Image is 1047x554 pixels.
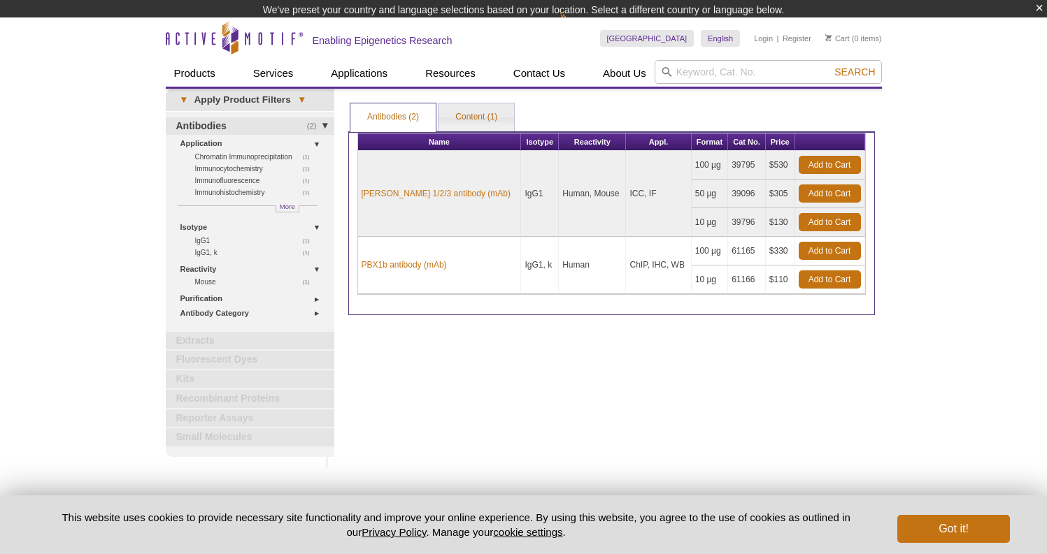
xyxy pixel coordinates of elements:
[830,66,879,78] button: Search
[166,409,334,428] a: Reporter Assays
[307,117,325,136] span: (2)
[754,34,773,43] a: Login
[594,60,655,87] a: About Us
[692,180,728,208] td: 50 µg
[825,30,882,47] li: (0 items)
[783,34,811,43] a: Register
[692,265,728,294] td: 10 µg
[799,156,861,174] a: Add to Cart
[728,208,766,237] td: 39796
[626,237,691,294] td: ChIP, IHC, WB
[834,66,875,78] span: Search
[195,247,318,258] a: (1)IgG1, k
[897,515,1009,543] button: Got it!
[180,306,326,321] a: Antibody Category
[173,94,194,106] span: ▾
[626,151,691,237] td: ICC, IF
[728,133,766,151] th: Cat No.
[799,184,861,203] a: Add to Cart
[291,94,313,106] span: ▾
[166,332,334,350] a: Extracts
[692,151,728,180] td: 100 µg
[728,180,766,208] td: 39096
[825,34,850,43] a: Cart
[195,163,318,175] a: (1)Immunocytochemistry
[521,237,559,294] td: IgG1, k
[313,34,453,47] h2: Enabling Epigenetics Research
[728,265,766,294] td: 61166
[417,60,484,87] a: Resources
[728,237,766,265] td: 61165
[180,262,326,277] a: Reactivity
[195,276,318,288] a: (1)Mouse
[559,133,626,151] th: Reactivity
[521,151,559,237] td: IgG1
[195,151,318,163] a: (1)Chromatin Immunoprecipitation
[560,10,597,43] img: Change Here
[799,270,861,289] a: Add to Cart
[38,510,875,539] p: This website uses cookies to provide necessary site functionality and improve your online experie...
[276,205,299,212] a: More
[766,151,795,180] td: $530
[166,117,334,136] a: (2)Antibodies
[303,187,318,198] span: (1)
[303,247,318,258] span: (1)
[559,237,626,294] td: Human
[766,265,795,294] td: $110
[728,151,766,180] td: 39795
[303,235,318,247] span: (1)
[655,60,882,84] input: Keyword, Cat. No.
[322,60,396,87] a: Applications
[303,151,318,163] span: (1)
[766,237,795,265] td: $330
[303,163,318,175] span: (1)
[166,370,334,388] a: Kits
[493,526,562,538] button: cookie settings
[777,30,779,47] li: |
[766,180,795,208] td: $305
[166,390,334,408] a: Recombinant Proteins
[166,351,334,369] a: Fluorescent Dyes
[439,103,514,131] a: Content (1)
[358,133,522,151] th: Name
[766,208,795,237] td: $130
[180,291,326,306] a: Purification
[180,220,326,235] a: Isotype
[166,428,334,446] a: Small Molecules
[799,213,861,231] a: Add to Cart
[692,208,728,237] td: 10 µg
[362,526,426,538] a: Privacy Policy
[195,187,318,198] a: (1)Immunohistochemistry
[600,30,695,47] a: [GEOGRAPHIC_DATA]
[825,34,832,41] img: Your Cart
[701,30,740,47] a: English
[692,237,728,265] td: 100 µg
[303,175,318,187] span: (1)
[505,60,574,87] a: Contact Us
[521,133,559,151] th: Isotype
[362,187,511,200] a: [PERSON_NAME] 1/2/3 antibody (mAb)
[280,201,295,212] span: More
[799,242,861,260] a: Add to Cart
[303,276,318,288] span: (1)
[362,258,447,271] a: PBX1b antibody (mAb)
[166,60,224,87] a: Products
[559,151,626,237] td: Human, Mouse
[195,235,318,247] a: (1)IgG1
[180,136,326,151] a: Application
[350,103,436,131] a: Antibodies (2)
[766,133,795,151] th: Price
[166,89,334,111] a: ▾Apply Product Filters▾
[245,60,302,87] a: Services
[195,175,318,187] a: (1)Immunofluorescence
[626,133,691,151] th: Appl.
[692,133,728,151] th: Format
